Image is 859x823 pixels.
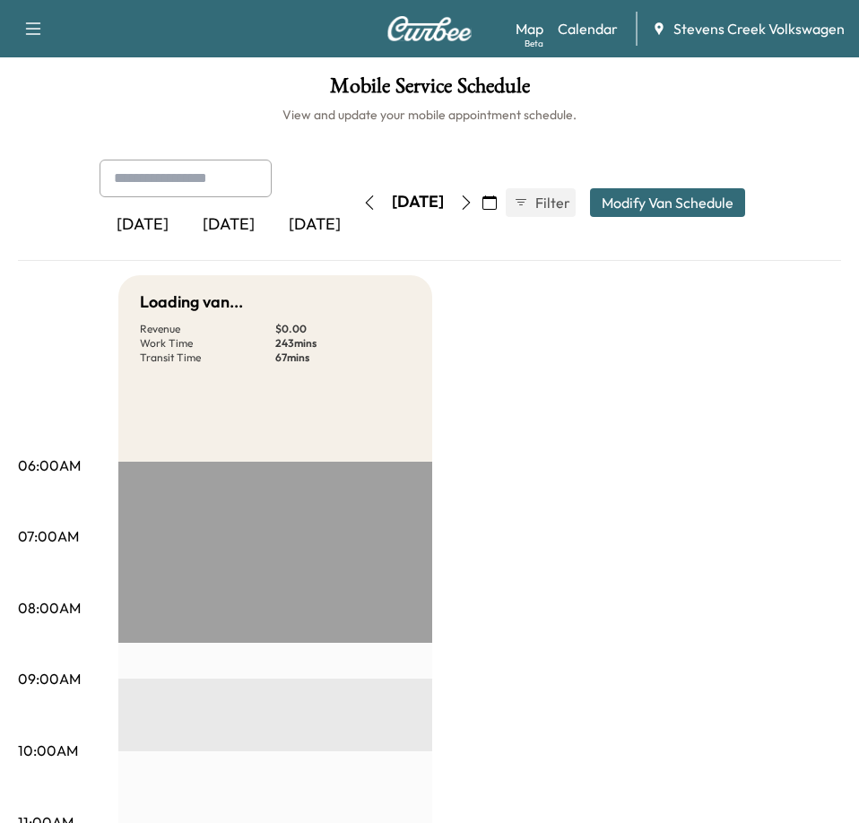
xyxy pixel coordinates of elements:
[18,455,81,476] p: 06:00AM
[18,75,841,106] h1: Mobile Service Schedule
[18,740,78,761] p: 10:00AM
[558,18,618,39] a: Calendar
[506,188,576,217] button: Filter
[275,351,411,365] p: 67 mins
[100,204,186,246] div: [DATE]
[18,106,841,124] h6: View and update your mobile appointment schedule.
[673,18,845,39] span: Stevens Creek Volkswagen
[140,322,275,336] p: Revenue
[140,290,243,315] h5: Loading van...
[18,525,79,547] p: 07:00AM
[140,351,275,365] p: Transit Time
[516,18,543,39] a: MapBeta
[272,204,358,246] div: [DATE]
[275,336,411,351] p: 243 mins
[525,37,543,50] div: Beta
[186,204,272,246] div: [DATE]
[386,16,473,41] img: Curbee Logo
[392,191,444,213] div: [DATE]
[535,192,568,213] span: Filter
[590,188,745,217] button: Modify Van Schedule
[18,668,81,689] p: 09:00AM
[275,322,411,336] p: $ 0.00
[18,597,81,619] p: 08:00AM
[140,336,275,351] p: Work Time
